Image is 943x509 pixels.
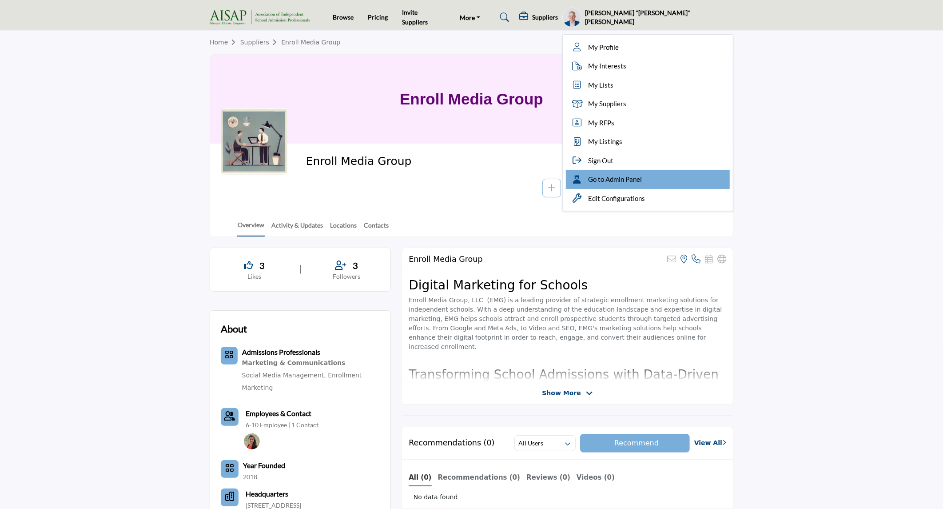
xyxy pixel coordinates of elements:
[333,13,354,21] a: Browse
[242,357,380,369] div: Cutting-edge software solutions designed to streamline educational processes and enhance learning.
[259,259,265,272] span: 3
[454,11,487,24] a: More
[588,80,613,90] span: My Lists
[566,76,730,95] a: My Lists
[414,493,458,502] span: No data found
[242,357,380,369] a: Marketing & Communications
[244,433,260,449] img: Angie W.
[240,39,281,46] a: Suppliers
[242,372,326,379] a: Social Media Management,
[246,489,288,499] b: Headquarters
[566,94,730,113] a: My Suppliers
[518,439,543,448] h2: All Users
[566,38,730,57] a: My Profile
[566,56,730,76] a: My Interests
[237,220,265,236] a: Overview
[588,136,622,147] span: My Listings
[491,10,515,24] a: Search
[514,435,576,451] button: All Users
[221,408,239,426] button: Contact-Employee Icon
[588,156,613,166] span: Sign Out
[221,347,238,365] button: Category Icon
[363,220,389,236] a: Contacts
[588,99,626,109] span: My Suppliers
[330,220,357,236] a: Locations
[281,39,340,46] a: Enroll Media Group
[246,421,318,429] a: 6-10 Employee | 1 Contact
[242,372,362,391] a: Enrollment Marketing
[580,434,690,453] button: Recommend
[313,272,380,281] p: Followers
[532,13,558,21] h5: Suppliers
[246,408,311,419] a: Employees & Contact
[588,42,619,52] span: My Profile
[221,489,239,506] button: Headquarter icon
[243,460,285,471] b: Year Founded
[243,473,257,481] p: 2018
[588,174,642,184] span: Go to Admin Panel
[409,255,482,264] h2: Enroll Media Group
[566,132,730,151] a: My Listings
[614,439,659,447] span: Recommend
[402,8,428,26] a: Invite Suppliers
[588,193,645,204] span: Edit Configurations
[271,220,323,236] a: Activity & Updates
[400,55,543,144] h1: Enroll Media Group
[562,8,581,27] button: Show hide supplier dropdown
[221,460,239,478] button: No of member icon
[409,296,726,361] p: ⁠⁠⁠⁠⁠⁠⁠Enroll Media Group, LLC (EMG) is a leading provider of strategic enrollment marketing solu...
[409,438,494,448] h2: Recommendations (0)
[409,278,726,293] h2: Digital Marketing for Schools
[542,389,581,398] span: Show More
[246,409,311,417] b: Employees & Contact
[438,473,521,481] b: Recommendations (0)
[368,13,388,21] a: Pricing
[585,8,733,26] h5: [PERSON_NAME] "[PERSON_NAME]" [PERSON_NAME]
[242,349,320,356] a: Admissions Professionals
[210,10,314,25] img: site Logo
[588,61,626,71] span: My Interests
[221,272,288,281] p: Likes
[242,348,320,356] b: Admissions Professionals
[306,154,506,169] span: Enroll Media Group
[221,321,247,336] h2: About
[526,473,570,481] b: Reviews (0)
[353,259,358,272] span: 3
[210,39,240,46] a: Home
[409,367,726,397] h2: Transforming School Admissions with Data-Driven Digital Marketing Excellence
[221,408,239,426] a: Link of redirect to contact page
[694,438,726,448] a: View All
[566,113,730,132] a: My RFPs
[409,473,431,481] b: All (0)
[519,12,558,23] div: Suppliers
[577,473,615,481] b: Videos (0)
[588,118,614,128] span: My RFPs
